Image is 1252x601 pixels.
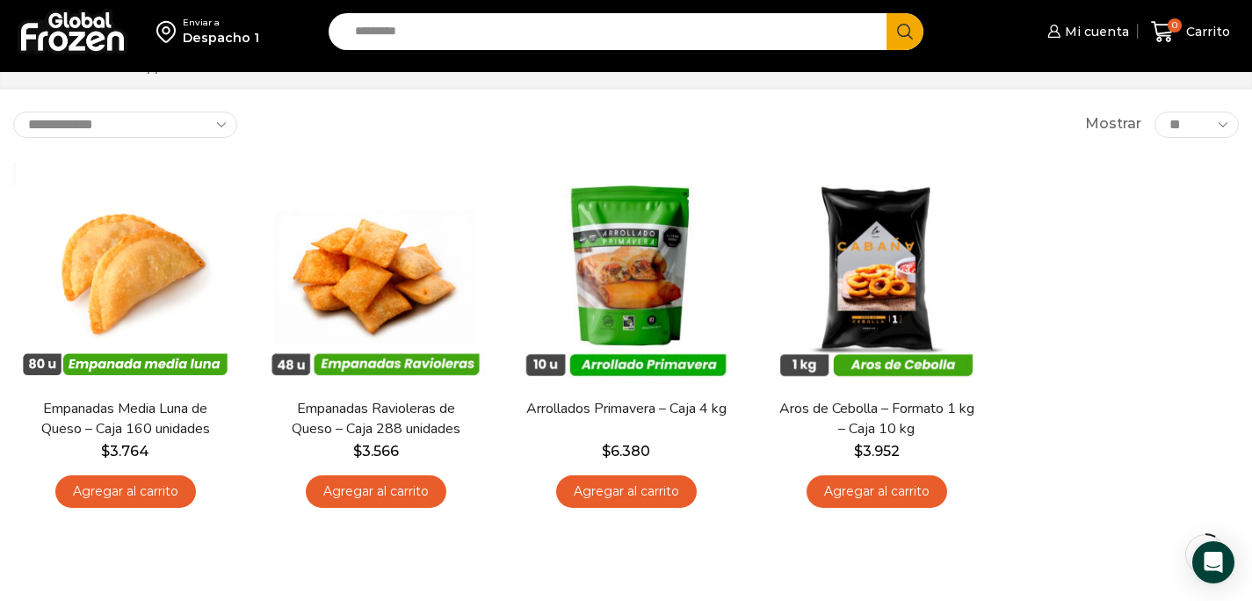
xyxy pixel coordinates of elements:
[1060,23,1129,40] span: Mi cuenta
[101,443,110,460] span: $
[1168,18,1182,33] span: 0
[807,475,947,508] a: Agregar al carrito: “Aros de Cebolla - Formato 1 kg - Caja 10 kg”
[1192,541,1234,583] div: Open Intercom Messenger
[13,112,237,138] select: Pedido de la tienda
[275,399,477,439] a: Empanadas Ravioleras de Queso – Caja 288 unidades
[887,13,923,50] button: Search button
[25,399,227,439] a: Empanadas Media Luna de Queso – Caja 160 unidades
[854,443,900,460] bdi: 3.952
[1147,11,1234,53] a: 0 Carrito
[101,443,149,460] bdi: 3.764
[525,399,727,419] a: Arrollados Primavera – Caja 4 kg
[353,443,362,460] span: $
[183,29,259,47] div: Despacho 1
[55,475,196,508] a: Agregar al carrito: “Empanadas Media Luna de Queso - Caja 160 unidades”
[776,399,978,439] a: Aros de Cebolla – Formato 1 kg – Caja 10 kg
[854,443,863,460] span: $
[183,17,259,29] div: Enviar a
[1043,14,1129,49] a: Mi cuenta
[556,475,697,508] a: Agregar al carrito: “Arrollados Primavera - Caja 4 kg”
[1182,23,1230,40] span: Carrito
[353,443,399,460] bdi: 3.566
[306,475,446,508] a: Agregar al carrito: “Empanadas Ravioleras de Queso - Caja 288 unidades”
[156,17,183,47] img: address-field-icon.svg
[602,443,650,460] bdi: 6.380
[1085,114,1141,134] span: Mostrar
[602,443,611,460] span: $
